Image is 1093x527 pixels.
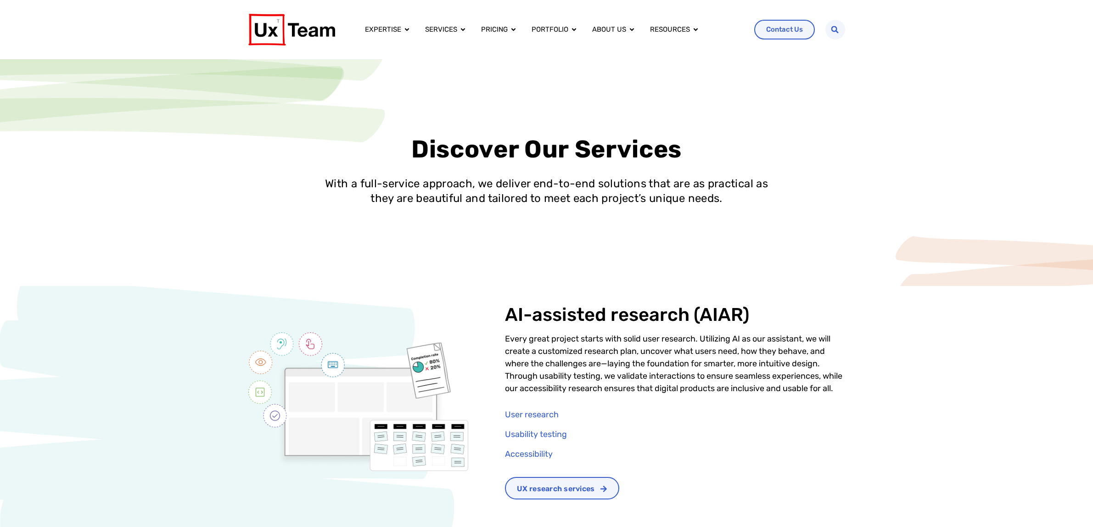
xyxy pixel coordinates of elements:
div: Menu Toggle [358,21,747,39]
a: Pricing [481,24,508,35]
a: User research [505,409,845,421]
span: Accessibility [505,448,553,460]
a: Usability testing [505,428,845,441]
div: Search [825,20,845,39]
h2: AI-assisted research (AIAR) [505,304,845,325]
a: Contact Us [754,20,815,39]
span: Contact Us [766,26,803,33]
span: Services [575,137,682,161]
span: UX research services [517,485,595,493]
img: UX Team Logo [248,14,335,45]
nav: Menu [358,21,747,39]
a: UX research services [505,477,620,499]
a: Accessibility [505,448,845,460]
a: Services [425,24,457,35]
p: With a full-service approach, we deliver end-to-end solutions that are as practical as they are b... [317,176,776,206]
a: Portfolio [532,24,568,35]
span: Discover Our [411,135,569,163]
a: About us [592,24,626,35]
span: Usability testing [505,428,567,441]
a: Resources [650,24,690,35]
a: Expertise [365,24,401,35]
p: Every great project starts with solid user research. Utilizing AI as our assistant, we will creat... [505,333,845,395]
img: ux services, research, testing and accessibility [248,332,468,471]
span: User research [505,409,559,421]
